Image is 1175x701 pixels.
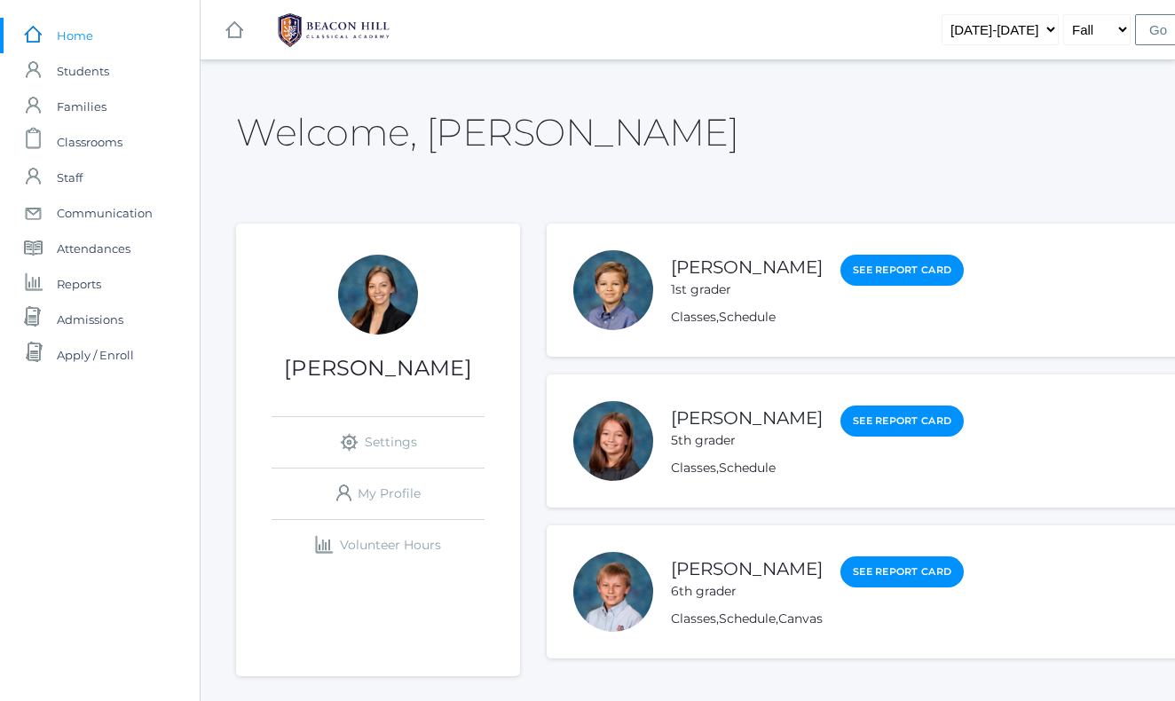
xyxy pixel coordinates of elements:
div: 5th grader [671,431,823,450]
div: Allison Smith [338,255,418,335]
div: , , [671,610,964,628]
div: Christian Smith [573,552,653,632]
a: [PERSON_NAME] [671,256,823,278]
div: Noah Smith [573,250,653,330]
span: Reports [57,266,101,302]
span: Staff [57,160,83,195]
span: Students [57,53,109,89]
a: Classes [671,610,716,626]
a: Schedule [719,460,776,476]
span: Classrooms [57,124,122,160]
a: Canvas [778,610,823,626]
div: , [671,308,964,327]
a: [PERSON_NAME] [671,407,823,429]
span: Apply / Enroll [57,337,134,373]
a: Schedule [719,610,776,626]
span: Communication [57,195,153,231]
a: Classes [671,460,716,476]
span: Attendances [57,231,130,266]
a: See Report Card [840,255,964,286]
h1: [PERSON_NAME] [236,357,520,380]
h2: Welcome, [PERSON_NAME] [236,112,738,153]
span: Families [57,89,106,124]
div: 1st grader [671,280,823,299]
a: Settings [272,417,485,468]
span: Admissions [57,302,123,337]
span: Home [57,18,93,53]
div: 6th grader [671,582,823,601]
a: Schedule [719,309,776,325]
a: My Profile [272,469,485,519]
div: Ayla Smith [573,401,653,481]
a: [PERSON_NAME] [671,558,823,579]
img: 1_BHCALogos-05.png [267,8,400,52]
a: Volunteer Hours [272,520,485,571]
a: Classes [671,309,716,325]
div: , [671,459,964,477]
a: See Report Card [840,406,964,437]
a: See Report Card [840,556,964,587]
